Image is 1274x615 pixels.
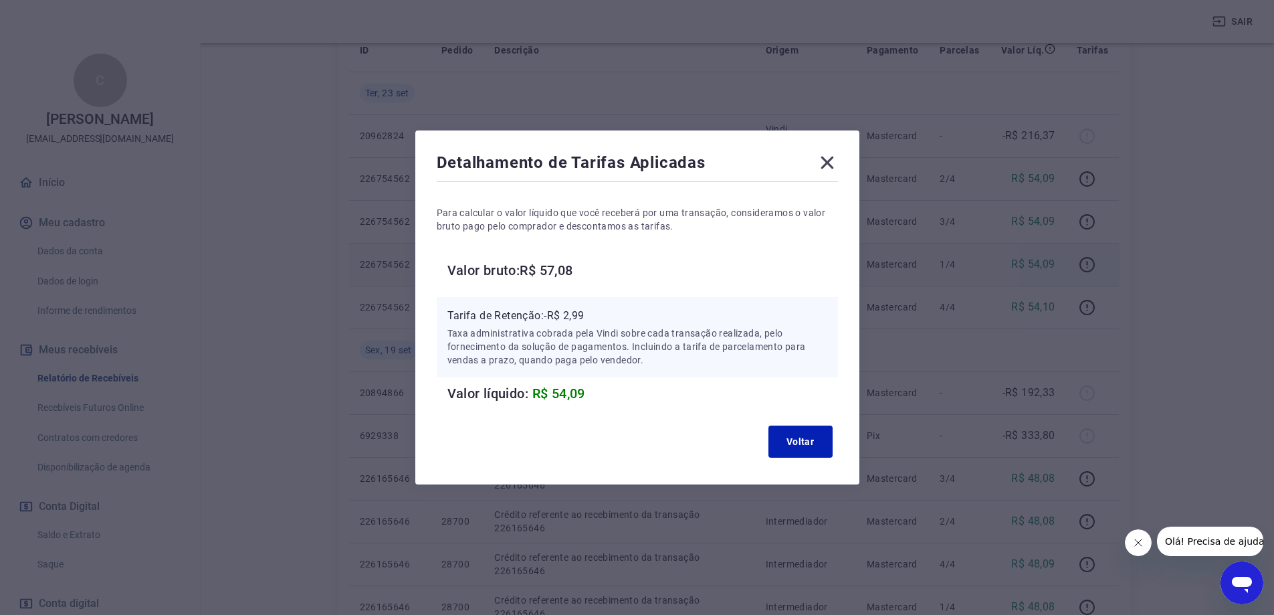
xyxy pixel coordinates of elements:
iframe: Mensagem da empresa [1157,527,1263,556]
span: Olá! Precisa de ajuda? [8,9,112,20]
button: Voltar [768,426,833,458]
h6: Valor bruto: R$ 57,08 [447,260,838,281]
p: Tarifa de Retenção: -R$ 2,99 [447,308,827,324]
div: Detalhamento de Tarifas Aplicadas [437,152,838,179]
p: Para calcular o valor líquido que você receberá por uma transação, consideramos o valor bruto pag... [437,206,838,233]
iframe: Fechar mensagem [1125,529,1152,556]
h6: Valor líquido: [447,383,838,404]
p: Taxa administrativa cobrada pela Vindi sobre cada transação realizada, pelo fornecimento da soluç... [447,327,827,367]
span: R$ 54,09 [532,385,585,402]
iframe: Botão para abrir a janela de mensagens [1220,561,1263,604]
